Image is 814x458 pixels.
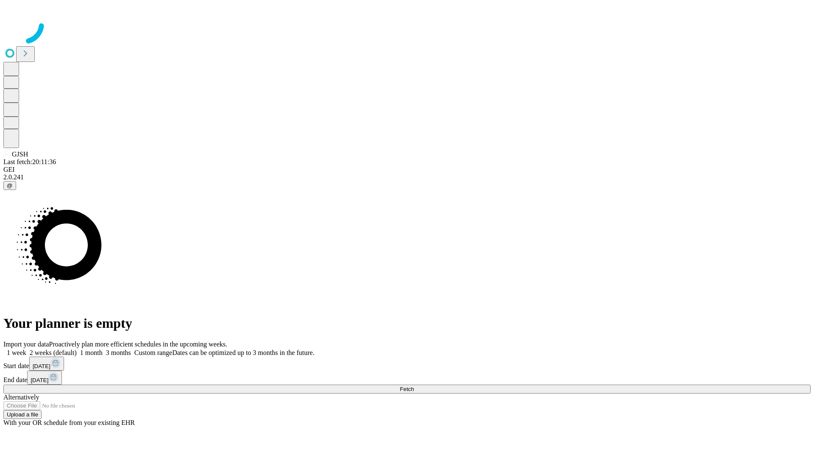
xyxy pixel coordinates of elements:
[106,349,131,356] span: 3 months
[3,166,811,173] div: GEI
[3,385,811,394] button: Fetch
[3,371,811,385] div: End date
[7,349,26,356] span: 1 week
[33,363,50,369] span: [DATE]
[134,349,172,356] span: Custom range
[27,371,62,385] button: [DATE]
[172,349,314,356] span: Dates can be optimized up to 3 months in the future.
[3,173,811,181] div: 2.0.241
[3,357,811,371] div: Start date
[3,181,16,190] button: @
[400,386,414,392] span: Fetch
[3,158,56,165] span: Last fetch: 20:11:36
[29,357,64,371] button: [DATE]
[3,341,49,348] span: Import your data
[3,419,135,426] span: With your OR schedule from your existing EHR
[3,410,42,419] button: Upload a file
[80,349,103,356] span: 1 month
[12,151,28,158] span: GJSH
[49,341,227,348] span: Proactively plan more efficient schedules in the upcoming weeks.
[3,394,39,401] span: Alternatively
[3,316,811,331] h1: Your planner is empty
[31,377,48,383] span: [DATE]
[30,349,77,356] span: 2 weeks (default)
[7,182,13,189] span: @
